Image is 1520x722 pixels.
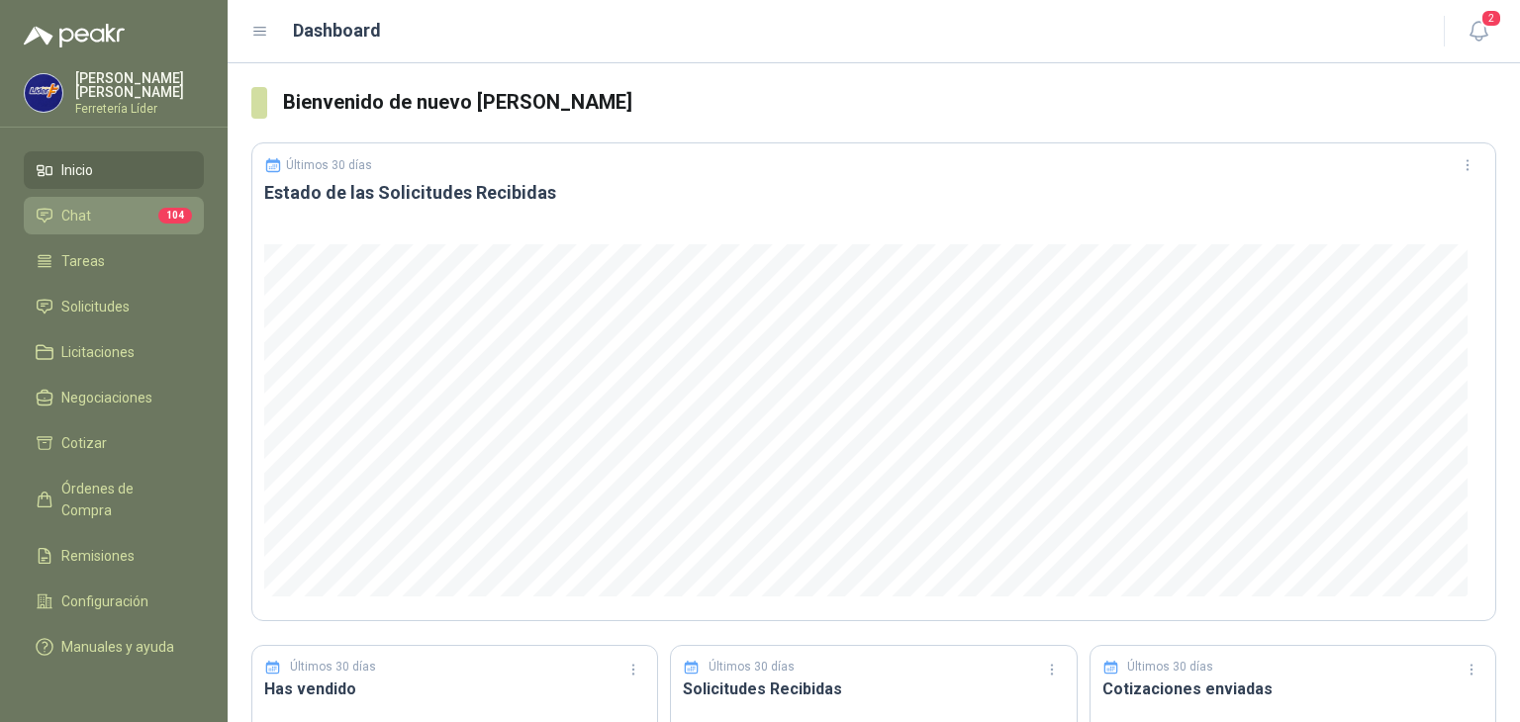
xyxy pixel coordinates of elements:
a: Configuración [24,583,204,620]
span: Tareas [61,250,105,272]
p: Últimos 30 días [290,658,376,677]
a: Chat104 [24,197,204,234]
img: Logo peakr [24,24,125,47]
a: Solicitudes [24,288,204,325]
span: 2 [1480,9,1502,28]
span: Configuración [61,590,148,612]
span: Chat [61,205,91,226]
h1: Dashboard [293,17,381,45]
a: Órdenes de Compra [24,470,204,529]
h3: Has vendido [264,677,645,701]
span: Órdenes de Compra [61,478,185,521]
span: Cotizar [61,432,107,454]
button: 2 [1461,14,1496,49]
span: Manuales y ayuda [61,636,174,658]
p: Últimos 30 días [286,158,372,172]
h3: Bienvenido de nuevo [PERSON_NAME] [283,87,1496,118]
p: Últimos 30 días [1127,658,1213,677]
span: Solicitudes [61,296,130,317]
a: Licitaciones [24,333,204,371]
span: Remisiones [61,545,135,567]
a: Manuales y ayuda [24,628,204,666]
a: Remisiones [24,537,204,575]
span: 104 [158,208,192,224]
p: Ferretería Líder [75,103,204,115]
a: Tareas [24,242,204,280]
a: Inicio [24,151,204,189]
span: Inicio [61,159,93,181]
a: Cotizar [24,424,204,462]
h3: Solicitudes Recibidas [683,677,1064,701]
img: Company Logo [25,74,62,112]
span: Negociaciones [61,387,152,408]
p: Últimos 30 días [709,658,795,677]
a: Negociaciones [24,379,204,416]
h3: Cotizaciones enviadas [1102,677,1483,701]
p: [PERSON_NAME] [PERSON_NAME] [75,71,204,99]
span: Licitaciones [61,341,135,363]
h3: Estado de las Solicitudes Recibidas [264,181,1483,205]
